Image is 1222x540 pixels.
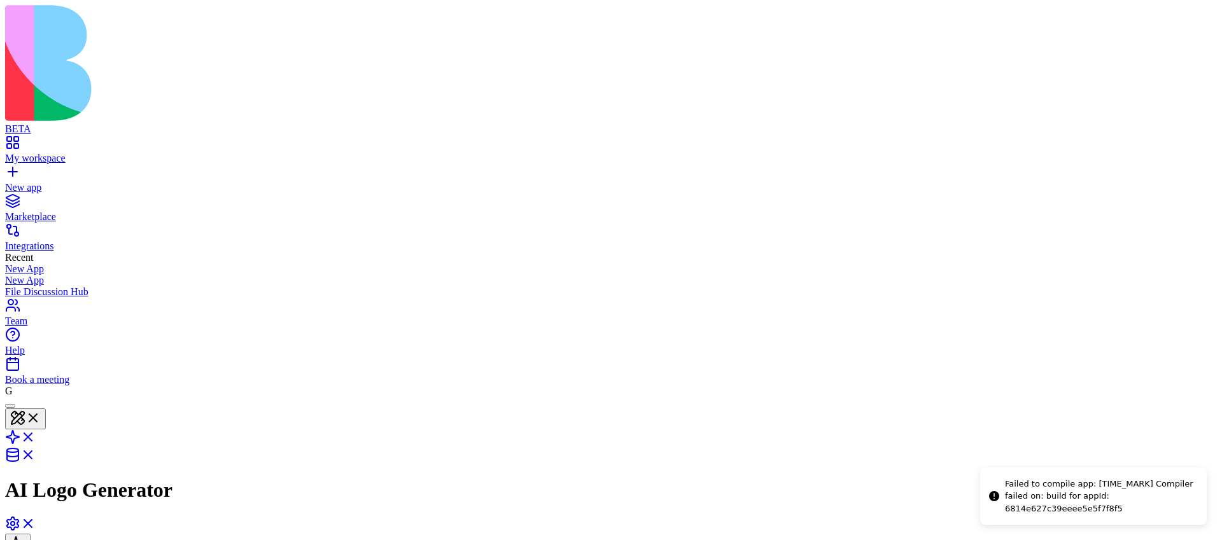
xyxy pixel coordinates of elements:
h1: AI Logo Generator [10,33,181,84]
a: Help [5,333,1217,356]
a: New app [5,170,1217,193]
div: New app [5,182,1217,193]
div: Marketplace [5,211,1217,223]
a: My workspace [5,141,1217,164]
a: File Discussion Hub [5,286,1217,298]
a: Book a meeting [5,363,1217,385]
div: Integrations [5,240,1217,252]
div: My workspace [5,153,1217,164]
span: Recent [5,252,33,263]
img: logo [5,5,517,121]
a: BETA [5,112,1217,135]
a: New App [5,275,1217,286]
p: Create stunning brand identities with the power of artificial intelligence [10,92,181,145]
div: Book a meeting [5,374,1217,385]
a: New App [5,263,1217,275]
h1: AI Logo Generator [5,478,1217,502]
div: BETA [5,123,1217,135]
div: Failed to compile app: [TIME_MARK] Compiler failed on: build for appId: 6814e627c39eeee5e5f7f8f5 [1005,478,1197,515]
a: Marketplace [5,200,1217,223]
span: G [5,385,13,396]
div: Help [5,345,1217,356]
div: Team [5,315,1217,327]
a: Integrations [5,229,1217,252]
a: Team [5,304,1217,327]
